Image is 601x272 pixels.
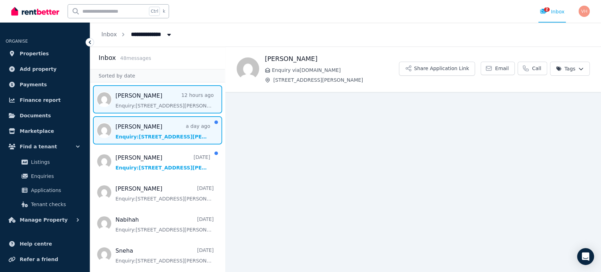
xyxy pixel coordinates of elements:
[20,96,61,104] span: Finance report
[20,111,51,120] span: Documents
[6,124,84,138] a: Marketplace
[265,54,399,64] h1: [PERSON_NAME]
[90,23,184,47] nav: Breadcrumb
[540,8,564,15] div: Inbox
[99,53,116,63] h2: Inbox
[8,183,81,197] a: Applications
[6,78,84,92] a: Payments
[518,62,547,75] a: Call
[149,7,160,16] span: Ctrl
[6,93,84,107] a: Finance report
[31,172,79,180] span: Enquiries
[20,49,49,58] span: Properties
[115,247,214,264] a: Sneha[DATE]Enquiry:[STREET_ADDRESS][PERSON_NAME].
[31,186,79,194] span: Applications
[273,76,399,84] span: [STREET_ADDRESS][PERSON_NAME]
[11,6,59,17] img: RentBetter
[8,197,81,211] a: Tenant checks
[20,80,47,89] span: Payments
[481,62,515,75] a: Email
[556,65,575,72] span: Tags
[120,55,151,61] span: 48 message s
[6,39,28,44] span: ORGANISE
[115,216,214,233] a: Nabihah[DATE]Enquiry:[STREET_ADDRESS][PERSON_NAME].
[6,109,84,123] a: Documents
[8,169,81,183] a: Enquiries
[115,185,214,202] a: [PERSON_NAME][DATE]Enquiry:[STREET_ADDRESS][PERSON_NAME].
[31,158,79,166] span: Listings
[399,62,475,76] button: Share Application Link
[115,154,210,171] a: [PERSON_NAME][DATE]Enquiry:[STREET_ADDRESS][PERSON_NAME].
[101,31,117,38] a: Inbox
[272,67,399,74] span: Enquiry via [DOMAIN_NAME]
[544,7,550,12] span: 2
[90,69,225,82] div: Sorted by date
[237,57,259,80] img: Afina Chaerunnisa
[20,142,57,151] span: Find a tenant
[532,65,541,72] span: Call
[6,252,84,266] a: Refer a friend
[20,65,57,73] span: Add property
[578,6,590,17] img: Vincent Huang
[31,200,79,209] span: Tenant checks
[495,65,509,72] span: Email
[163,8,165,14] span: k
[550,62,590,76] button: Tags
[20,240,52,248] span: Help centre
[6,213,84,227] button: Manage Property
[6,237,84,251] a: Help centre
[115,123,210,140] a: [PERSON_NAME]a day agoEnquiry:[STREET_ADDRESS][PERSON_NAME].
[6,140,84,154] button: Find a tenant
[20,255,58,264] span: Refer a friend
[20,127,54,135] span: Marketplace
[20,216,68,224] span: Manage Property
[6,47,84,61] a: Properties
[8,155,81,169] a: Listings
[577,248,594,265] div: Open Intercom Messenger
[6,62,84,76] a: Add property
[115,92,214,109] a: [PERSON_NAME]12 hours agoEnquiry:[STREET_ADDRESS][PERSON_NAME].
